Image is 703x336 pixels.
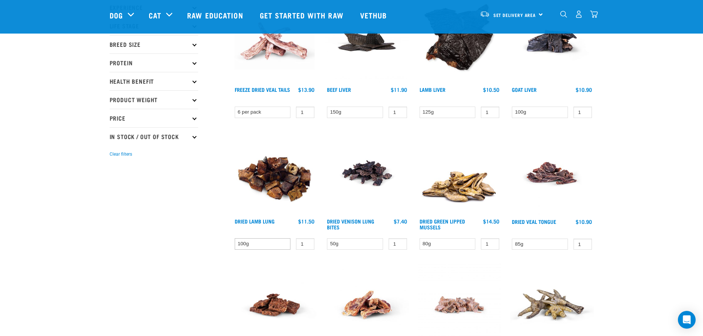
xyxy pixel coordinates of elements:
[389,238,407,250] input: 1
[353,0,396,30] a: Vethub
[235,220,275,222] a: Dried Lamb Lung
[576,219,592,225] div: $10.90
[420,220,465,228] a: Dried Green Lipped Mussels
[483,87,499,93] div: $10.50
[481,107,499,118] input: 1
[110,35,198,53] p: Breed Size
[233,131,317,215] img: Pile Of Dried Lamb Lungs For Pets
[575,10,583,18] img: user.png
[298,218,314,224] div: $11.50
[180,0,252,30] a: Raw Education
[110,72,198,90] p: Health Benefit
[252,0,353,30] a: Get started with Raw
[512,88,537,91] a: Goat Liver
[678,311,696,329] div: Open Intercom Messenger
[110,10,123,21] a: Dog
[512,220,556,223] a: Dried Veal Tongue
[573,107,592,118] input: 1
[325,131,409,215] img: Venison Lung Bites
[110,109,198,127] p: Price
[394,218,407,224] div: $7.40
[327,88,351,91] a: Beef Liver
[296,107,314,118] input: 1
[298,87,314,93] div: $13.90
[389,107,407,118] input: 1
[590,10,598,18] img: home-icon@2x.png
[327,220,374,228] a: Dried Venison Lung Bites
[481,238,499,250] input: 1
[110,127,198,146] p: In Stock / Out Of Stock
[149,10,161,21] a: Cat
[110,151,132,157] button: Clear filters
[480,11,490,17] img: van-moving.png
[510,131,594,215] img: Veal tongue
[391,87,407,93] div: $11.90
[110,53,198,72] p: Protein
[560,11,567,18] img: home-icon-1@2x.png
[493,14,536,16] span: Set Delivery Area
[573,239,592,250] input: 1
[110,90,198,109] p: Product Weight
[235,88,290,91] a: Freeze Dried Veal Tails
[576,87,592,93] div: $10.90
[296,238,314,250] input: 1
[418,131,502,215] img: 1306 Freeze Dried Mussels 01
[483,218,499,224] div: $14.50
[420,88,445,91] a: Lamb Liver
